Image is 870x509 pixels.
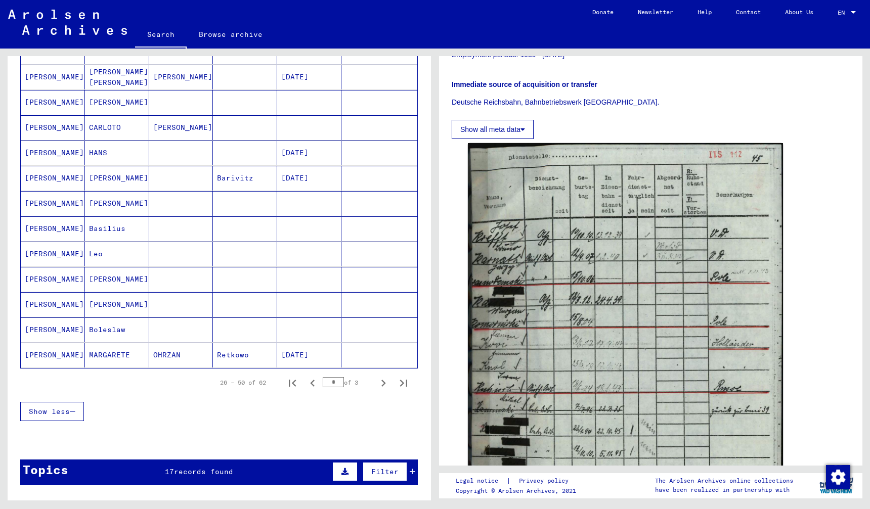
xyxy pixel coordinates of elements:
mat-cell: Boleslaw [85,317,149,342]
mat-cell: [PERSON_NAME] [85,191,149,216]
a: Browse archive [187,22,275,47]
mat-cell: [PERSON_NAME] [21,343,85,367]
mat-cell: [PERSON_NAME] [21,216,85,241]
mat-cell: [PERSON_NAME] [85,166,149,191]
mat-cell: Retkowo [213,343,277,367]
p: Copyright © Arolsen Archives, 2021 [456,486,581,495]
button: Next page [373,373,394,393]
a: Search [135,22,187,49]
div: of 3 [323,378,373,387]
mat-cell: [DATE] [277,141,341,165]
button: Last page [394,373,414,393]
button: Filter [363,462,407,481]
button: First page [282,373,302,393]
mat-cell: [PERSON_NAME] [21,115,85,140]
mat-cell: [PERSON_NAME] [21,141,85,165]
a: Privacy policy [511,476,581,486]
p: Deutsche Reichsbahn, Bahnbetriebswerk [GEOGRAPHIC_DATA]. [452,97,850,108]
mat-cell: [PERSON_NAME] [21,65,85,89]
mat-cell: [PERSON_NAME] [21,242,85,266]
img: yv_logo.png [817,473,855,498]
mat-cell: [PERSON_NAME] [85,292,149,317]
mat-cell: [PERSON_NAME] [PERSON_NAME] [85,65,149,89]
mat-cell: [PERSON_NAME] [21,317,85,342]
span: 17 [165,467,174,476]
mat-cell: [PERSON_NAME] [85,267,149,292]
mat-cell: [PERSON_NAME] [21,267,85,292]
mat-cell: Basilius [85,216,149,241]
b: Immediate source of acquisition or transfer [452,80,597,88]
img: Change consent [826,465,850,489]
button: Previous page [302,373,323,393]
p: The Arolsen Archives online collections [655,476,793,485]
span: records found [174,467,233,476]
button: Show all meta data [452,120,534,139]
mat-cell: [DATE] [277,343,341,367]
mat-cell: MARGARETE [85,343,149,367]
mat-cell: CARLOTO [85,115,149,140]
p: have been realized in partnership with [655,485,793,494]
mat-cell: OHRZAN [149,343,213,367]
mat-cell: [PERSON_NAME] [149,115,213,140]
mat-cell: Barivitz [213,166,277,191]
mat-cell: [PERSON_NAME] [21,191,85,216]
mat-cell: Leo [85,242,149,266]
span: Show less [29,407,70,416]
mat-cell: HANS [85,141,149,165]
mat-cell: [PERSON_NAME] [21,90,85,115]
mat-cell: [PERSON_NAME] [85,90,149,115]
div: Topics [23,460,68,479]
mat-cell: [PERSON_NAME] [21,292,85,317]
mat-cell: [PERSON_NAME] [21,166,85,191]
mat-cell: [DATE] [277,166,341,191]
button: Show less [20,402,84,421]
div: 26 – 50 of 62 [220,378,266,387]
span: Filter [371,467,399,476]
mat-cell: [DATE] [277,65,341,89]
span: EN [838,9,849,16]
img: Arolsen_neg.svg [8,10,127,35]
a: Legal notice [456,476,506,486]
mat-cell: [PERSON_NAME] [149,65,213,89]
div: | [456,476,581,486]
